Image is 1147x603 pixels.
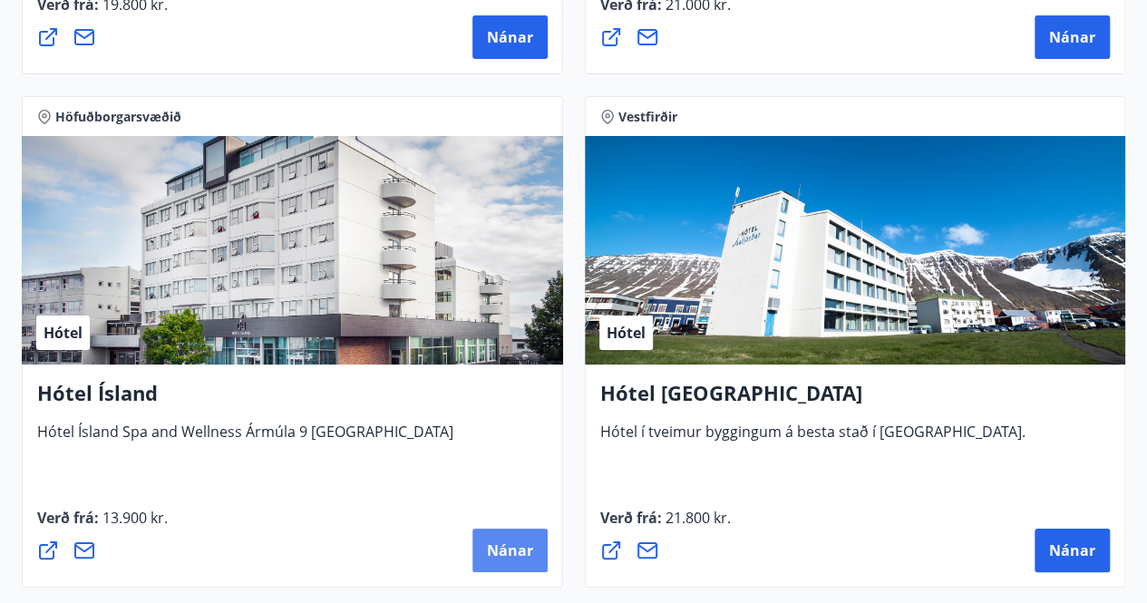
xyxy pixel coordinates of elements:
span: Verð frá : [37,508,168,542]
span: Nánar [487,27,533,47]
button: Nánar [472,529,548,572]
button: Nánar [1035,15,1110,59]
span: Hótel í tveimur byggingum á besta stað í [GEOGRAPHIC_DATA]. [600,422,1025,456]
span: Hótel [607,323,646,343]
span: 21.800 kr. [662,508,731,528]
span: Hótel [44,323,83,343]
span: Nánar [1049,27,1095,47]
span: Nánar [487,540,533,560]
span: Höfuðborgarsvæðið [55,108,181,126]
span: Verð frá : [600,508,731,542]
span: Hótel Ísland Spa and Wellness Ármúla 9 [GEOGRAPHIC_DATA] [37,422,453,456]
h4: Hótel Ísland [37,379,548,421]
button: Nánar [1035,529,1110,572]
button: Nánar [472,15,548,59]
span: 13.900 kr. [99,508,168,528]
span: Nánar [1049,540,1095,560]
span: Vestfirðir [618,108,677,126]
h4: Hótel [GEOGRAPHIC_DATA] [600,379,1111,421]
